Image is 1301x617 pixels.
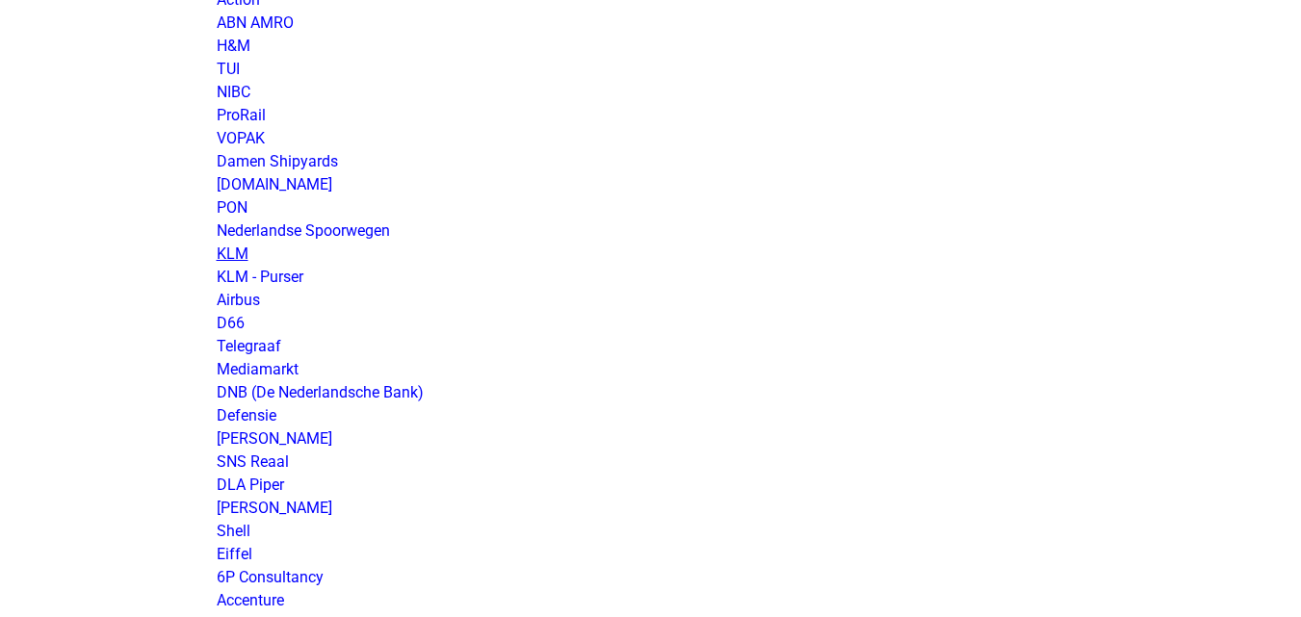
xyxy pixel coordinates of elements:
a: KLM - Purser [217,268,303,286]
a: Defensie [217,406,276,424]
a: Mediamarkt [217,360,299,378]
a: [DOMAIN_NAME] [217,175,332,193]
a: [PERSON_NAME] [217,429,332,448]
a: Eiffel [217,545,252,563]
a: Shell [217,522,250,540]
a: ProRail [217,106,266,124]
a: D66 [217,314,245,332]
a: SNS Reaal [217,452,289,471]
a: [PERSON_NAME] [217,499,332,517]
a: TUI [217,60,240,78]
a: ABN AMRO [217,13,294,32]
a: DLA Piper [217,476,284,494]
a: H&M [217,37,250,55]
a: Airbus [217,291,260,309]
a: VOPAK [217,129,265,147]
a: Telegraaf [217,337,281,355]
a: NIBC [217,83,250,101]
a: Nederlandse Spoorwegen [217,221,390,240]
a: 6P Consultancy [217,568,324,586]
a: DNB (De Nederlandsche Bank) [217,383,424,401]
a: Damen Shipyards [217,152,338,170]
a: KLM [217,244,248,263]
a: Accenture [217,591,284,609]
a: PON [217,198,247,217]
